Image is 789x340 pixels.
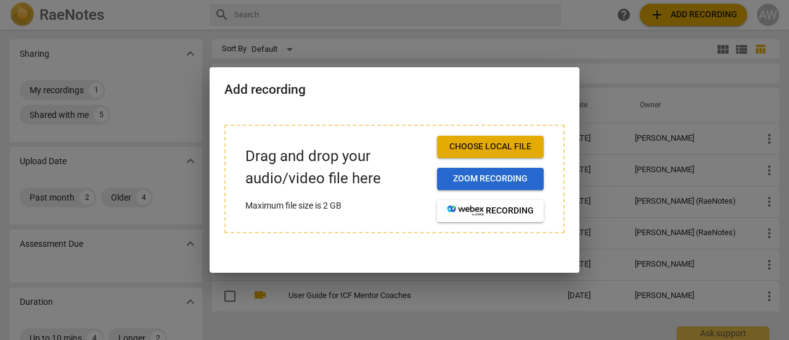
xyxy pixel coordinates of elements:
[224,82,565,97] h2: Add recording
[245,146,427,189] p: Drag and drop your audio/video file here
[447,205,534,217] span: recording
[447,173,534,185] span: Zoom recording
[447,141,534,153] span: Choose local file
[245,199,427,212] p: Maximum file size is 2 GB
